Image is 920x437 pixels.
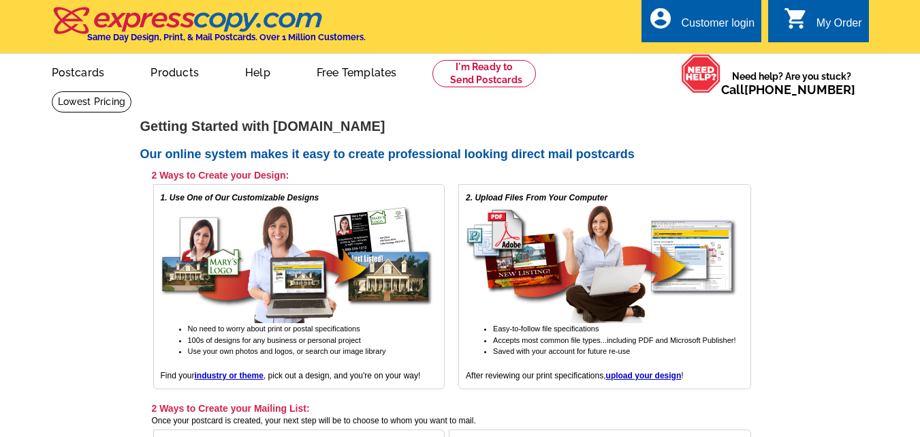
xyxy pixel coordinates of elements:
a: Help [223,55,292,87]
a: Postcards [30,55,127,87]
a: Free Templates [295,55,419,87]
a: industry or theme [195,371,264,380]
span: After reviewing our print specifications, ! [466,371,683,380]
h2: Our online system makes it easy to create professional looking direct mail postcards [140,147,780,162]
img: help [681,54,721,93]
span: Accepts most common file types...including PDF and Microsoft Publisher! [493,336,735,344]
a: Products [129,55,221,87]
span: Easy-to-follow file specifications [493,325,599,333]
span: Use your own photos and logos, or search our image library [188,347,386,355]
i: account_circle [648,6,673,31]
span: Find your , pick out a design, and you're on your way! [161,371,421,380]
a: upload your design [606,371,682,380]
span: Need help? Are you stuck? [721,70,862,97]
a: [PHONE_NUMBER] [744,82,855,97]
span: Saved with your account for future re-use [493,347,630,355]
em: 2. Upload Files From Your Computer [466,193,607,202]
div: Customer login [681,17,755,36]
span: 100s of designs for any business or personal project [188,336,361,344]
h3: 2 Ways to Create your Design: [152,169,751,181]
h3: 2 Ways to Create your Mailing List: [152,402,751,415]
a: Same Day Design, Print, & Mail Postcards. Over 1 Million Customers. [52,16,366,42]
img: free online postcard designs [161,204,433,323]
span: Once your postcard is created, your next step will be to choose to whom you want to mail. [152,416,476,425]
h4: Same Day Design, Print, & Mail Postcards. Over 1 Million Customers. [87,32,366,42]
span: No need to worry about print or postal specifications [188,325,360,333]
a: shopping_cart My Order [784,15,862,32]
span: Call [721,82,855,97]
div: My Order [816,17,862,36]
a: account_circle Customer login [648,15,755,32]
img: upload your own design for free [466,204,738,323]
i: shopping_cart [784,6,808,31]
h1: Getting Started with [DOMAIN_NAME] [140,119,780,134]
em: 1. Use One of Our Customizable Designs [161,193,319,202]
